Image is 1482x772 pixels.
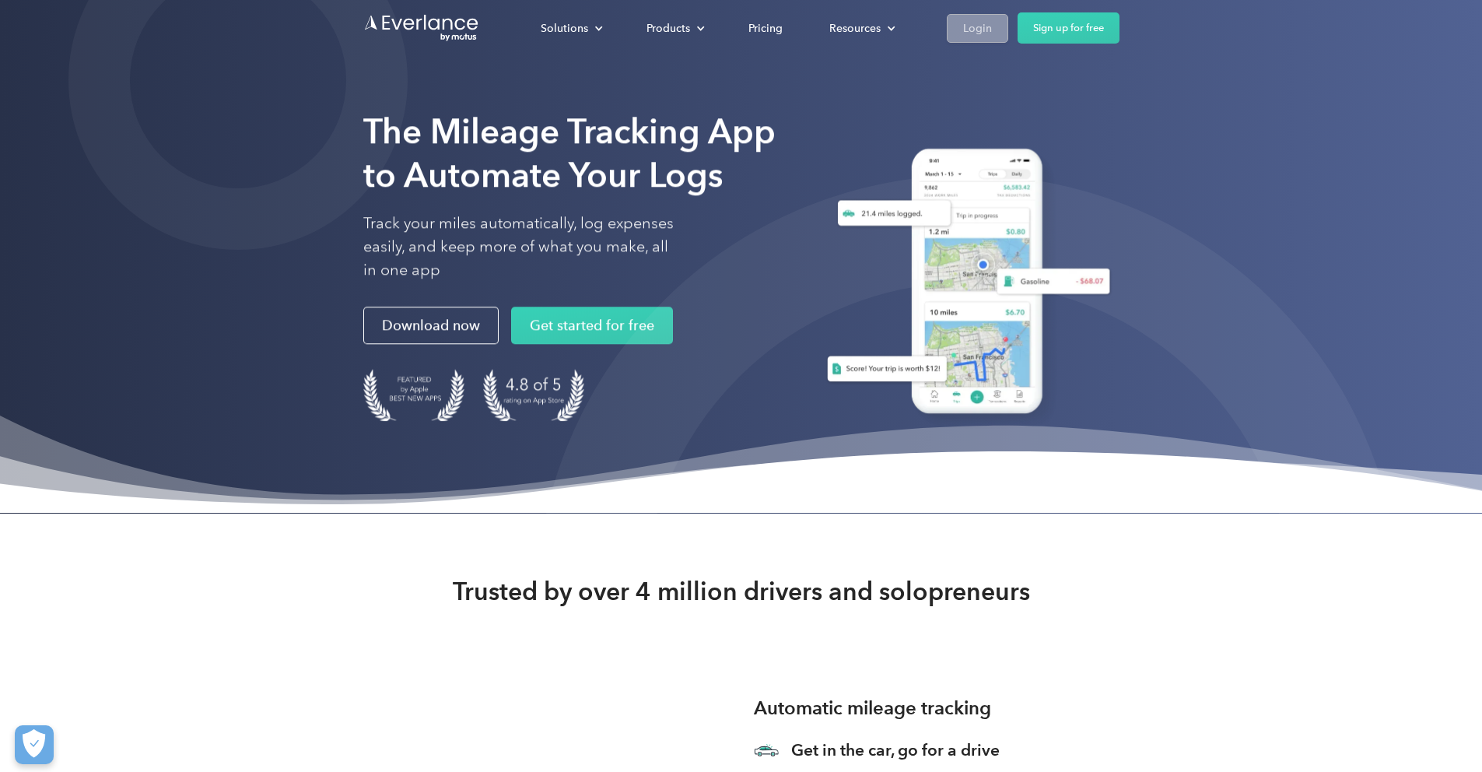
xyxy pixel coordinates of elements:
div: Products [646,19,690,38]
a: Pricing [733,15,798,42]
button: Cookies Settings [15,725,54,764]
div: Solutions [541,19,588,38]
div: Products [631,15,717,42]
img: Everlance, mileage tracker app, expense tracking app [808,137,1119,432]
a: Get started for free [511,307,673,344]
a: Sign up for free [1018,12,1119,44]
img: Badge for Featured by Apple Best New Apps [363,369,464,421]
div: Login [963,19,992,38]
div: Resources [829,19,881,38]
strong: Trusted by over 4 million drivers and solopreneurs [453,576,1030,607]
h3: Automatic mileage tracking [754,694,991,722]
img: 4.9 out of 5 stars on the app store [483,369,584,421]
strong: The Mileage Tracking App to Automate Your Logs [363,111,776,195]
div: Pricing [748,19,783,38]
a: Login [947,14,1008,43]
a: Download now [363,307,499,344]
p: Track your miles automatically, log expenses easily, and keep more of what you make, all in one app [363,212,674,282]
h3: Get in the car, go for a drive [791,739,1119,761]
div: Resources [814,15,908,42]
div: Solutions [525,15,615,42]
a: Go to homepage [363,13,480,43]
